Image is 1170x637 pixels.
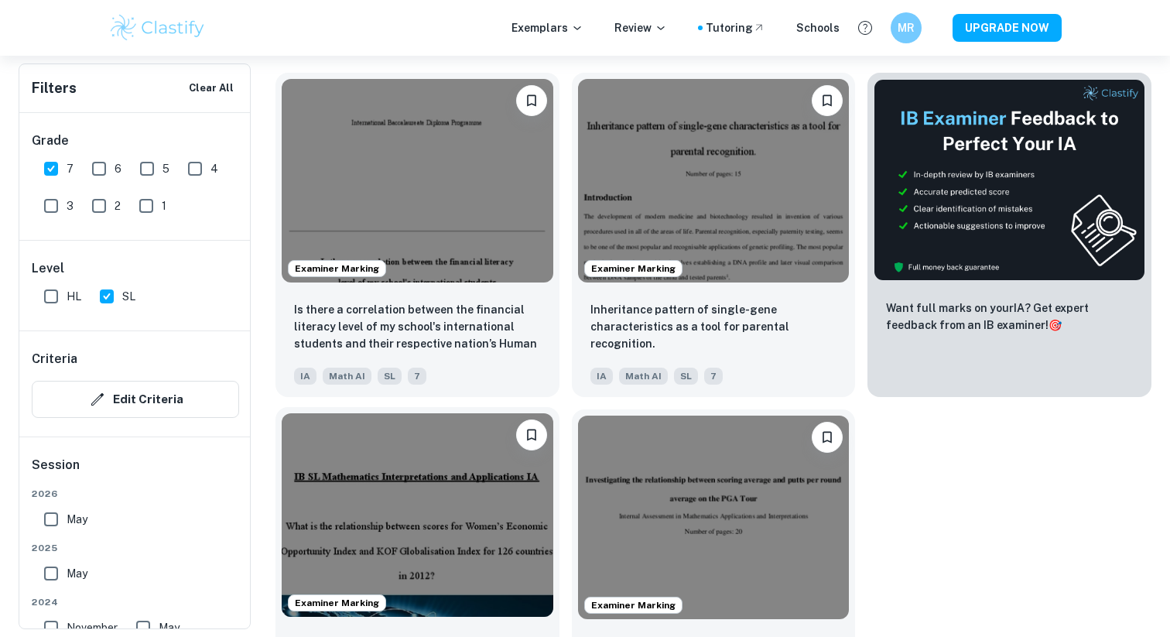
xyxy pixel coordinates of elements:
[32,487,239,501] span: 2026
[115,160,121,177] span: 6
[159,619,180,636] span: May
[115,197,121,214] span: 2
[323,368,371,385] span: Math AI
[874,79,1145,281] img: Thumbnail
[572,73,856,397] a: Examiner MarkingBookmarkInheritance pattern of single-gene characteristics as a tool for parental...
[619,368,668,385] span: Math AI
[32,259,239,278] h6: Level
[590,301,837,352] p: Inheritance pattern of single-gene characteristics as a tool for parental recognition.
[162,197,166,214] span: 1
[32,77,77,99] h6: Filters
[282,79,553,283] img: Math AI IA example thumbnail: Is there a correlation between the finan
[704,368,723,385] span: 7
[32,595,239,609] span: 2024
[614,19,667,36] p: Review
[289,262,385,276] span: Examiner Marking
[812,422,843,453] button: Bookmark
[408,368,426,385] span: 7
[32,350,77,368] h6: Criteria
[32,456,239,487] h6: Session
[32,541,239,555] span: 2025
[516,420,547,450] button: Bookmark
[953,14,1062,42] button: UPGRADE NOW
[898,19,915,36] h6: MR
[282,413,553,617] img: Math AI IA example thumbnail: What is the relationship between scores
[796,19,840,36] a: Schools
[578,416,850,619] img: Math AI IA example thumbnail: Investigating the relationship between s
[1049,319,1062,331] span: 🎯
[67,565,87,582] span: May
[674,368,698,385] span: SL
[67,511,87,528] span: May
[891,12,922,43] button: MR
[585,598,682,612] span: Examiner Marking
[32,381,239,418] button: Edit Criteria
[852,15,878,41] button: Help and Feedback
[511,19,583,36] p: Exemplars
[289,596,385,610] span: Examiner Marking
[867,73,1151,397] a: ThumbnailWant full marks on yourIA? Get expert feedback from an IB examiner!
[590,368,613,385] span: IA
[32,132,239,150] h6: Grade
[122,288,135,305] span: SL
[294,301,541,354] p: Is there a correlation between the financial literacy level of my school's international students...
[162,160,169,177] span: 5
[108,12,207,43] img: Clastify logo
[585,262,682,276] span: Examiner Marking
[516,85,547,116] button: Bookmark
[886,300,1133,334] p: Want full marks on your IA ? Get expert feedback from an IB examiner!
[67,160,74,177] span: 7
[294,368,316,385] span: IA
[67,197,74,214] span: 3
[812,85,843,116] button: Bookmark
[706,19,765,36] a: Tutoring
[67,288,81,305] span: HL
[210,160,218,177] span: 4
[185,77,238,100] button: Clear All
[378,368,402,385] span: SL
[275,73,559,397] a: Examiner MarkingBookmarkIs there a correlation between the financial literacy level of my school'...
[67,619,118,636] span: November
[578,79,850,283] img: Math AI IA example thumbnail: Inheritance pattern of single-gene chara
